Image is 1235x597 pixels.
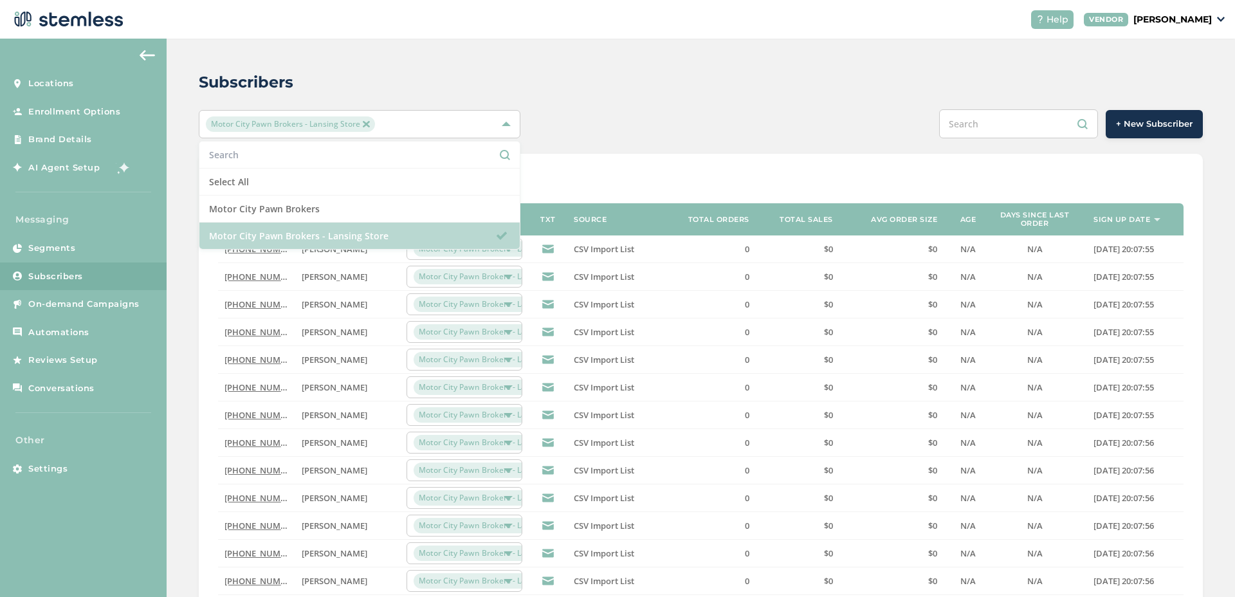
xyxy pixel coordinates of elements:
[574,354,634,365] span: CSV Import List
[574,382,666,393] label: CSV Import List
[414,324,573,340] span: Motor City Pawn Brokers - Lansing Store
[989,493,1081,504] label: N/A
[224,354,298,365] a: [PHONE_NUMBER]
[302,492,367,504] span: [PERSON_NAME]
[28,242,75,255] span: Segments
[928,271,937,282] span: $0
[1093,575,1154,587] span: [DATE] 20:07:56
[574,271,634,282] span: CSV Import List
[1027,271,1043,282] span: N/A
[1093,271,1154,282] span: [DATE] 20:07:55
[1027,381,1043,393] span: N/A
[950,299,976,310] label: N/A
[1027,464,1043,476] span: N/A
[824,575,833,587] span: $0
[745,464,749,476] span: 0
[1027,298,1043,310] span: N/A
[745,409,749,421] span: 0
[224,575,298,587] a: [PHONE_NUMBER]
[745,243,749,255] span: 0
[928,381,937,393] span: $0
[1093,327,1177,338] label: 2025-09-30 20:07:55
[1133,13,1212,26] p: [PERSON_NAME]
[950,465,976,476] label: N/A
[1027,547,1043,559] span: N/A
[679,548,749,559] label: 0
[745,326,749,338] span: 0
[824,547,833,559] span: $0
[574,520,666,531] label: CSV Import List
[224,437,289,448] label: (517) 619-8721
[824,492,833,504] span: $0
[846,354,938,365] label: $0
[574,299,666,310] label: CSV Import List
[960,409,976,421] span: N/A
[199,196,520,223] li: Motor City Pawn Brokers
[989,576,1081,587] label: N/A
[1027,520,1043,531] span: N/A
[224,437,298,448] a: [PHONE_NUMBER]
[824,381,833,393] span: $0
[928,547,937,559] span: $0
[679,327,749,338] label: 0
[574,298,634,310] span: CSV Import List
[302,576,394,587] label: Ricci Hill
[302,354,367,365] span: [PERSON_NAME]
[846,410,938,421] label: $0
[1027,575,1043,587] span: N/A
[302,298,367,310] span: [PERSON_NAME]
[762,299,833,310] label: $0
[1093,271,1177,282] label: 2025-09-30 20:07:55
[745,492,749,504] span: 0
[824,464,833,476] span: $0
[928,464,937,476] span: $0
[950,520,976,531] label: N/A
[679,465,749,476] label: 0
[1171,535,1235,597] iframe: Chat Widget
[679,576,749,587] label: 0
[960,216,976,224] label: Age
[224,326,298,338] a: [PHONE_NUMBER]
[574,381,634,393] span: CSV Import List
[302,410,394,421] label: Sara Suliman
[574,575,634,587] span: CSV Import List
[302,299,394,310] label: Martin Nagle
[762,382,833,393] label: $0
[574,437,666,448] label: CSV Import List
[679,244,749,255] label: 0
[1047,13,1068,26] span: Help
[960,381,976,393] span: N/A
[1093,409,1154,421] span: [DATE] 20:07:55
[302,437,367,448] span: [PERSON_NAME]
[302,493,394,504] label: Eric Pinney
[302,381,367,393] span: [PERSON_NAME]
[688,216,749,224] label: Total orders
[574,243,634,255] span: CSV Import List
[950,493,976,504] label: N/A
[679,382,749,393] label: 0
[824,326,833,338] span: $0
[540,216,556,224] label: TXT
[846,244,938,255] label: $0
[762,493,833,504] label: $0
[745,547,749,559] span: 0
[224,547,298,559] a: [PHONE_NUMBER]
[302,354,394,365] label: Jadine Schnake
[960,243,976,255] span: N/A
[574,547,634,559] span: CSV Import List
[846,493,938,504] label: $0
[960,437,976,448] span: N/A
[414,463,573,478] span: Motor City Pawn Brokers - Lansing Store
[414,407,573,423] span: Motor City Pawn Brokers - Lansing Store
[302,548,394,559] label: Warren Pierce
[960,464,976,476] span: N/A
[1093,354,1154,365] span: [DATE] 20:07:55
[363,121,369,127] img: icon-close-accent-8a337256.svg
[762,354,833,365] label: $0
[928,354,937,365] span: $0
[1093,464,1154,476] span: [DATE] 20:07:56
[989,465,1081,476] label: N/A
[950,437,976,448] label: N/A
[679,354,749,365] label: 0
[574,520,634,531] span: CSV Import List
